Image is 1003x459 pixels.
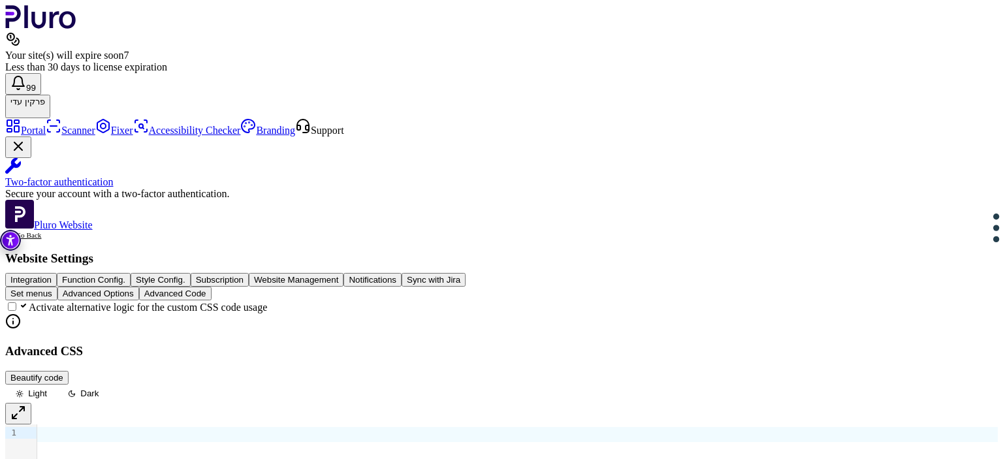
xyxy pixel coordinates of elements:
[62,275,125,285] span: Function Config.
[5,427,18,439] div: 1
[10,97,45,106] span: פרקין עדי
[254,275,338,285] span: Website Management
[133,125,241,136] a: Accessibility Checker
[5,344,998,358] h3: Advanced CSS
[5,136,31,158] button: Close Two-factor authentication notification
[136,275,185,285] span: Style Config.
[46,125,95,136] a: Scanner
[8,302,16,311] input: Activate alternative logic for the custom CSS code usage
[343,273,402,287] button: Notifications
[5,287,57,300] button: Set menus
[26,83,36,93] span: 99
[5,158,998,188] a: Two-factor authentication
[57,273,131,287] button: Function Config.
[5,188,998,200] div: Secure your account with a two-factor authentication.
[131,273,191,287] button: Style Config.
[196,275,244,285] span: Subscription
[349,275,396,285] span: Notifications
[249,273,343,287] button: Website Management
[63,289,134,298] span: Advanced Options
[191,273,249,287] button: Subscription
[123,50,129,61] span: 7
[7,385,56,402] button: Light
[57,287,139,300] button: Advanced Options
[295,125,344,136] a: Open Support screen
[5,371,69,385] button: Beautify code
[402,273,466,287] button: Sync with Jira
[5,176,998,188] div: Two-factor authentication
[5,252,93,264] h1: Website Settings
[5,219,93,230] a: Open Pluro Website
[10,275,52,285] span: Integration
[5,125,46,136] a: Portal
[407,275,460,285] span: Sync with Jira
[10,289,52,298] span: Set menus
[144,289,206,298] span: Advanced Code
[5,273,57,287] button: Integration
[5,95,50,118] button: פרקין עדיפרקין עדי
[5,73,41,95] button: Open notifications, you have 379 new notifications
[5,20,76,31] a: Logo
[95,125,133,136] a: Fixer
[5,50,998,61] div: Your site(s) will expire soon
[5,118,998,231] aside: Sidebar menu
[139,287,212,300] button: Advanced Code
[5,302,267,313] label: Activate alternative logic for the custom CSS code usage
[240,125,295,136] a: Branding
[5,61,998,73] div: Less than 30 days to license expiration
[5,231,93,240] a: Back to previous screen
[59,385,107,402] button: Dark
